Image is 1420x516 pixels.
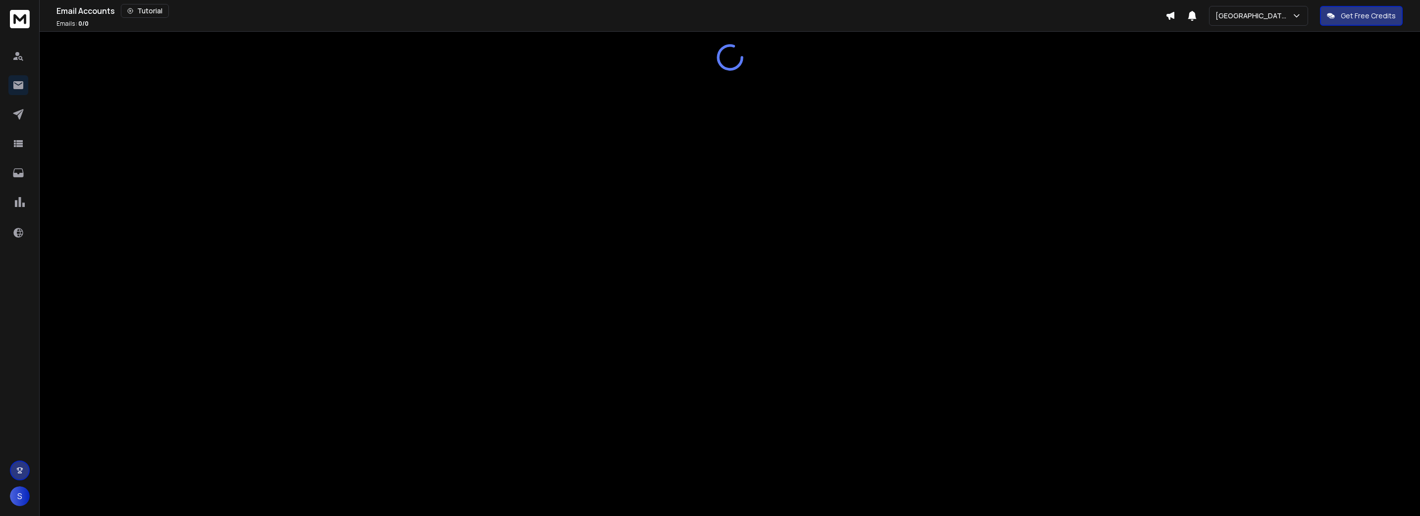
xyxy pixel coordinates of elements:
button: S [10,486,30,506]
div: Email Accounts [56,4,1165,18]
p: Emails : [56,20,89,28]
p: Get Free Credits [1341,11,1396,21]
button: Tutorial [121,4,169,18]
button: Get Free Credits [1320,6,1403,26]
p: [GEOGRAPHIC_DATA] [1215,11,1292,21]
span: 0 / 0 [78,19,89,28]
